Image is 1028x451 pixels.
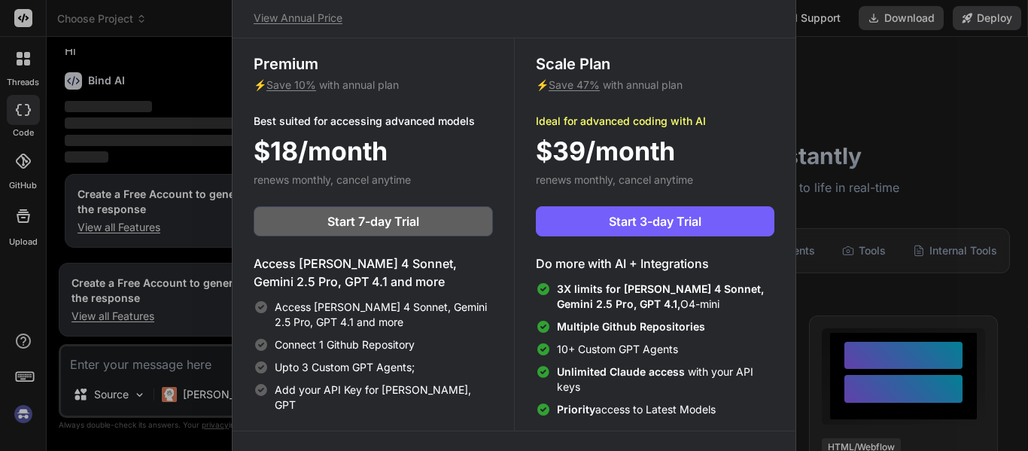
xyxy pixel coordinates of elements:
[557,342,678,357] span: 10+ Custom GPT Agents
[327,212,419,230] span: Start 7-day Trial
[557,365,688,378] span: Unlimited Claude access
[254,114,493,129] p: Best suited for accessing advanced models
[254,53,493,75] h3: Premium
[557,402,716,417] span: access to Latest Models
[557,403,595,416] span: Priority
[536,132,675,170] span: $39/month
[266,78,316,91] span: Save 10%
[536,206,774,236] button: Start 3-day Trial
[254,254,493,291] h4: Access [PERSON_NAME] 4 Sonnet, Gemini 2.5 Pro, GPT 4.1 and more
[557,282,774,312] span: O4-mini
[275,360,415,375] span: Upto 3 Custom GPT Agents;
[254,173,411,186] span: renews monthly, cancel anytime
[275,337,415,352] span: Connect 1 Github Repository
[254,11,774,26] p: View Annual Price
[557,320,705,333] span: Multiple Github Repositories
[254,78,493,93] p: ⚡ with annual plan
[557,282,764,310] span: 3X limits for [PERSON_NAME] 4 Sonnet, Gemini 2.5 Pro, GPT 4.1,
[536,254,774,273] h4: Do more with AI + Integrations
[275,382,493,413] span: Add your API Key for [PERSON_NAME], GPT
[536,78,774,93] p: ⚡ with annual plan
[549,78,600,91] span: Save 47%
[536,53,774,75] h3: Scale Plan
[254,206,493,236] button: Start 7-day Trial
[536,173,693,186] span: renews monthly, cancel anytime
[254,132,388,170] span: $18/month
[557,364,774,395] span: with your API keys
[275,300,493,330] span: Access [PERSON_NAME] 4 Sonnet, Gemini 2.5 Pro, GPT 4.1 and more
[609,212,701,230] span: Start 3-day Trial
[536,114,774,129] p: Ideal for advanced coding with AI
